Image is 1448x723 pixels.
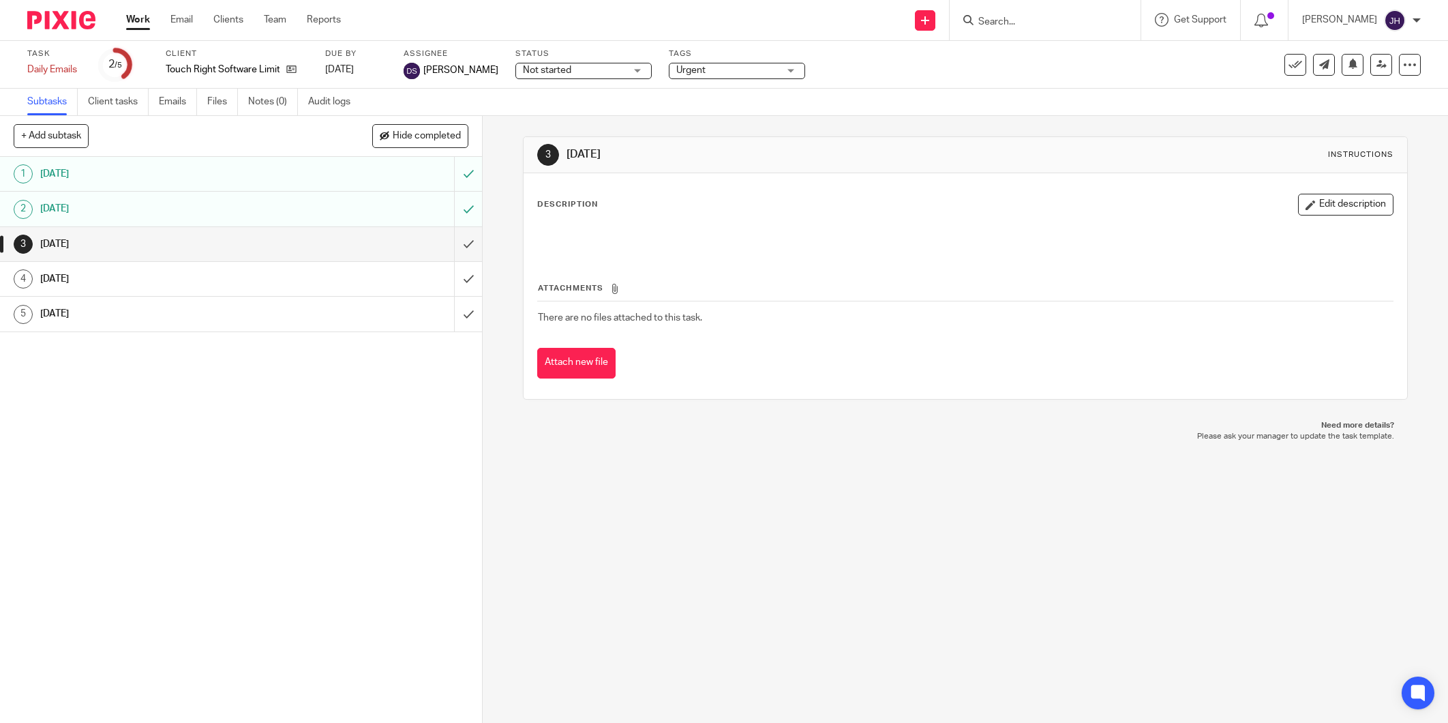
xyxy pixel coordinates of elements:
[14,305,33,324] div: 5
[14,164,33,183] div: 1
[14,124,89,147] button: + Add subtask
[537,144,559,166] div: 3
[27,63,82,76] div: Daily Emails
[1384,10,1406,31] img: svg%3E
[537,420,1394,431] p: Need more details?
[393,131,461,142] span: Hide completed
[213,13,243,27] a: Clients
[537,431,1394,442] p: Please ask your manager to update the task template.
[404,48,498,59] label: Assignee
[170,13,193,27] a: Email
[669,48,805,59] label: Tags
[166,63,280,76] p: Touch Right Software Limited
[523,65,571,75] span: Not started
[207,89,238,115] a: Files
[40,304,307,324] h1: [DATE]
[1328,149,1393,160] div: Instructions
[40,164,307,184] h1: [DATE]
[27,89,78,115] a: Subtasks
[307,13,341,27] a: Reports
[325,65,354,74] span: [DATE]
[372,124,468,147] button: Hide completed
[977,16,1100,29] input: Search
[166,48,308,59] label: Client
[308,89,361,115] a: Audit logs
[537,348,616,379] button: Attach new file
[404,63,420,79] img: svg%3E
[325,48,387,59] label: Due by
[14,269,33,289] div: 4
[264,13,286,27] a: Team
[14,200,33,219] div: 2
[537,199,598,210] p: Description
[40,198,307,219] h1: [DATE]
[423,63,498,77] span: [PERSON_NAME]
[40,234,307,254] h1: [DATE]
[27,48,82,59] label: Task
[676,65,706,75] span: Urgent
[126,13,150,27] a: Work
[1298,194,1393,216] button: Edit description
[40,269,307,289] h1: [DATE]
[538,313,702,323] span: There are no files attached to this task.
[27,11,95,29] img: Pixie
[108,57,122,72] div: 2
[538,284,603,292] span: Attachments
[115,61,122,69] small: /5
[159,89,197,115] a: Emails
[1174,15,1226,25] span: Get Support
[567,147,995,162] h1: [DATE]
[1302,13,1377,27] p: [PERSON_NAME]
[88,89,149,115] a: Client tasks
[248,89,298,115] a: Notes (0)
[515,48,652,59] label: Status
[14,235,33,254] div: 3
